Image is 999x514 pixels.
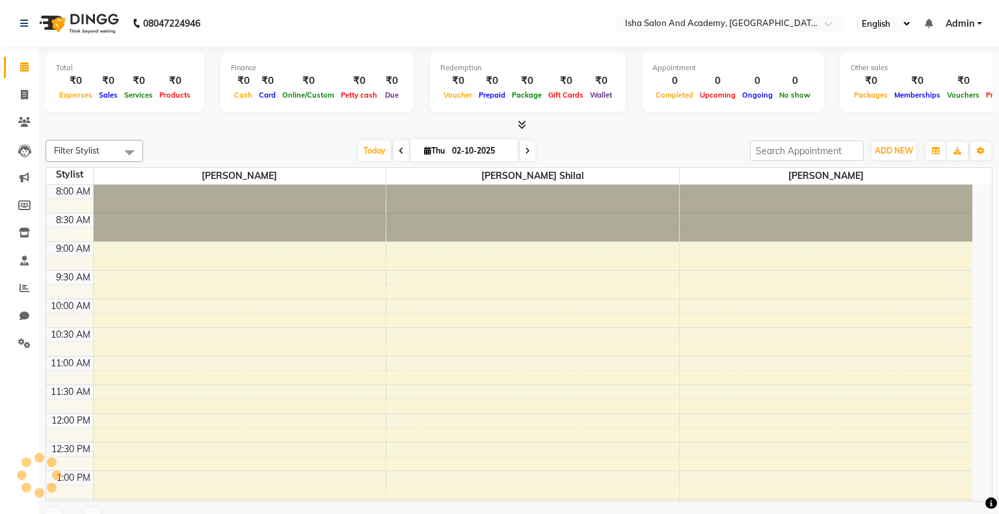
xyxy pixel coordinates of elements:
[231,62,403,74] div: Finance
[652,62,814,74] div: Appointment
[54,500,93,513] div: 1:30 PM
[386,168,679,184] span: [PERSON_NAME] shilal
[509,90,545,100] span: Package
[875,146,913,156] span: ADD NEW
[776,90,814,100] span: No show
[49,442,93,456] div: 12:30 PM
[96,90,121,100] span: Sales
[338,74,380,88] div: ₹0
[697,90,739,100] span: Upcoming
[53,185,93,198] div: 8:00 AM
[872,142,916,160] button: ADD NEW
[96,74,121,88] div: ₹0
[851,74,891,88] div: ₹0
[891,74,944,88] div: ₹0
[53,213,93,227] div: 8:30 AM
[946,17,974,31] span: Admin
[143,5,200,42] b: 08047224946
[49,414,93,427] div: 12:00 PM
[358,141,391,161] span: Today
[256,74,279,88] div: ₹0
[54,145,100,156] span: Filter Stylist
[750,141,864,161] input: Search Appointment
[475,90,509,100] span: Prepaid
[56,62,194,74] div: Total
[680,168,972,184] span: [PERSON_NAME]
[475,74,509,88] div: ₹0
[48,299,93,313] div: 10:00 AM
[587,74,615,88] div: ₹0
[739,90,776,100] span: Ongoing
[54,471,93,485] div: 1:00 PM
[652,90,697,100] span: Completed
[56,90,96,100] span: Expenses
[53,271,93,284] div: 9:30 AM
[545,74,587,88] div: ₹0
[891,90,944,100] span: Memberships
[46,168,93,182] div: Stylist
[421,146,448,156] span: Thu
[279,74,338,88] div: ₹0
[156,74,194,88] div: ₹0
[440,62,615,74] div: Redemption
[338,90,380,100] span: Petty cash
[697,74,739,88] div: 0
[440,74,475,88] div: ₹0
[48,328,93,342] div: 10:30 AM
[121,90,156,100] span: Services
[56,74,96,88] div: ₹0
[652,74,697,88] div: 0
[380,74,403,88] div: ₹0
[440,90,475,100] span: Voucher
[231,74,256,88] div: ₹0
[448,141,513,161] input: 2025-10-02
[545,90,587,100] span: Gift Cards
[156,90,194,100] span: Products
[944,74,983,88] div: ₹0
[279,90,338,100] span: Online/Custom
[382,90,402,100] span: Due
[121,74,156,88] div: ₹0
[256,90,279,100] span: Card
[587,90,615,100] span: Wallet
[776,74,814,88] div: 0
[53,242,93,256] div: 9:00 AM
[48,357,93,370] div: 11:00 AM
[33,5,122,42] img: logo
[94,168,386,184] span: [PERSON_NAME]
[48,385,93,399] div: 11:30 AM
[739,74,776,88] div: 0
[509,74,545,88] div: ₹0
[944,90,983,100] span: Vouchers
[231,90,256,100] span: Cash
[851,90,891,100] span: Packages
